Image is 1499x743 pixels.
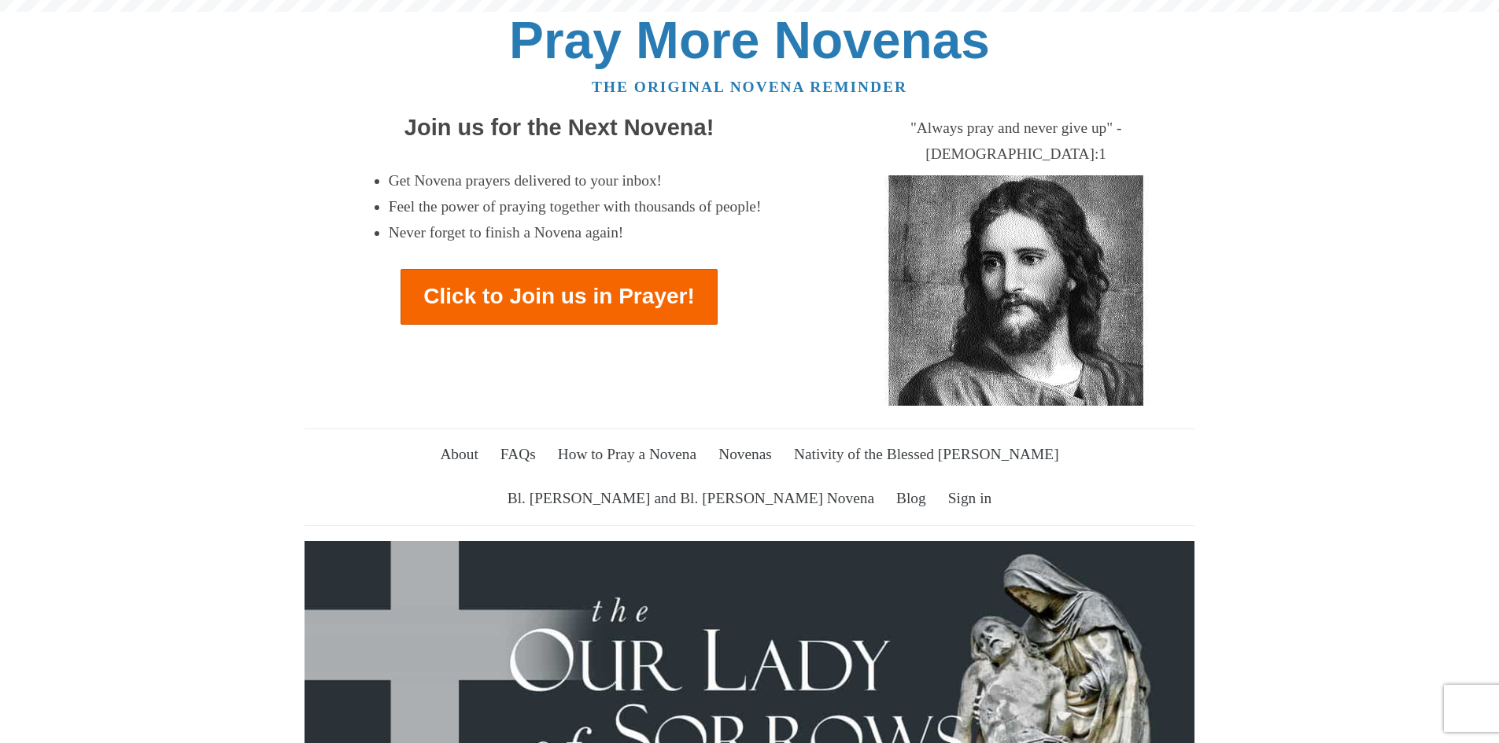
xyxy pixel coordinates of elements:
a: Bl. [PERSON_NAME] and Bl. [PERSON_NAME] Novena [498,477,883,521]
a: FAQs [491,432,545,476]
div: "Always pray and never give up" - [DEMOGRAPHIC_DATA]:1 [837,116,1194,167]
a: Click to Join us in Prayer! [401,269,718,325]
a: The original novena reminder [592,79,907,95]
a: Novenas [710,432,781,476]
h2: Join us for the Next Novena! [305,116,814,141]
a: Blog [887,477,935,521]
a: Nativity of the Blessed [PERSON_NAME] [785,432,1068,476]
li: Feel the power of praying together with thousands of people! [389,194,762,220]
a: Pray More Novenas [509,11,990,69]
a: How to Pray a Novena [548,432,706,476]
a: Sign in [939,477,1001,521]
li: Get Novena prayers delivered to your inbox! [389,168,762,194]
img: Jesus [866,175,1166,406]
a: About [431,432,488,476]
li: Never forget to finish a Novena again! [389,220,762,246]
